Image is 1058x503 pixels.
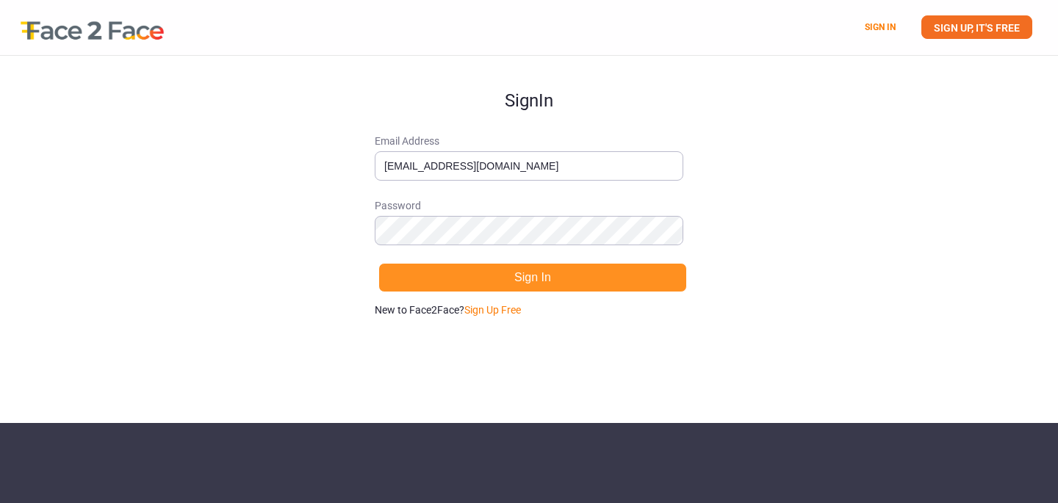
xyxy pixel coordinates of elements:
input: Password [375,216,683,245]
p: New to Face2Face? [375,303,683,317]
span: Password [375,198,683,213]
a: SIGN UP, IT'S FREE [921,15,1032,39]
h1: Sign In [375,56,683,110]
span: Email Address [375,134,683,148]
input: Email Address [375,151,683,181]
button: Sign In [378,263,687,292]
a: Sign Up Free [464,304,521,316]
a: SIGN IN [865,22,896,32]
